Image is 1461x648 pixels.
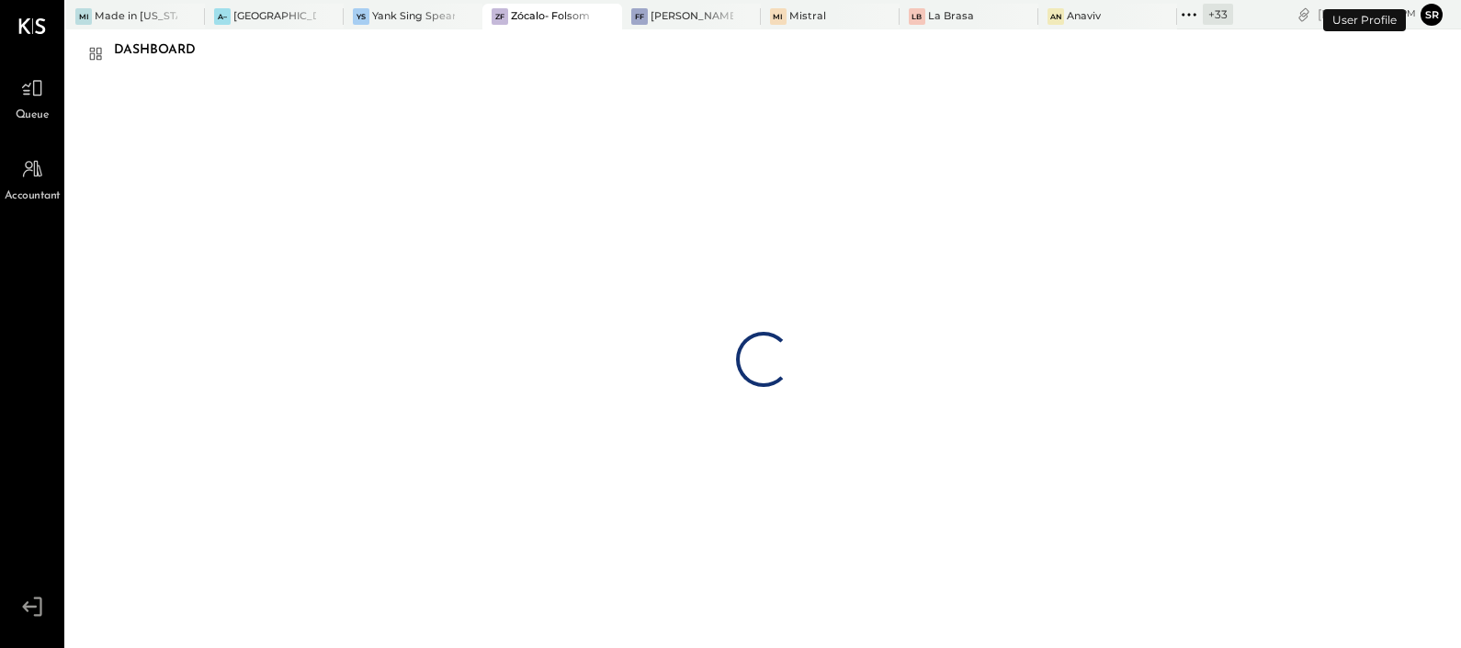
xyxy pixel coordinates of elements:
span: Queue [16,108,50,124]
div: [DATE] [1318,6,1416,23]
button: Sr [1421,4,1443,26]
div: LB [909,8,925,25]
a: Accountant [1,152,63,205]
span: pm [1400,7,1416,20]
div: ZF [492,8,508,25]
div: La Brasa [928,9,974,24]
div: Mi [75,8,92,25]
span: 7 : 41 [1361,6,1398,23]
a: Queue [1,71,63,124]
div: Mi [770,8,787,25]
div: [PERSON_NAME], LLC [651,9,733,24]
div: copy link [1295,5,1313,24]
div: Mistral [789,9,826,24]
div: Zócalo- Folsom [511,9,590,24]
div: Made in [US_STATE] Pizza [GEOGRAPHIC_DATA] [95,9,177,24]
div: + 33 [1203,4,1233,25]
div: Yank Sing Spear Street [372,9,455,24]
div: YS [353,8,369,25]
div: FF [631,8,648,25]
div: [GEOGRAPHIC_DATA] – [GEOGRAPHIC_DATA] [233,9,316,24]
div: Dashboard [114,36,214,65]
div: An [1048,8,1064,25]
div: User Profile [1323,9,1406,31]
div: A– [214,8,231,25]
span: Accountant [5,188,61,205]
div: Anaviv [1067,9,1101,24]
